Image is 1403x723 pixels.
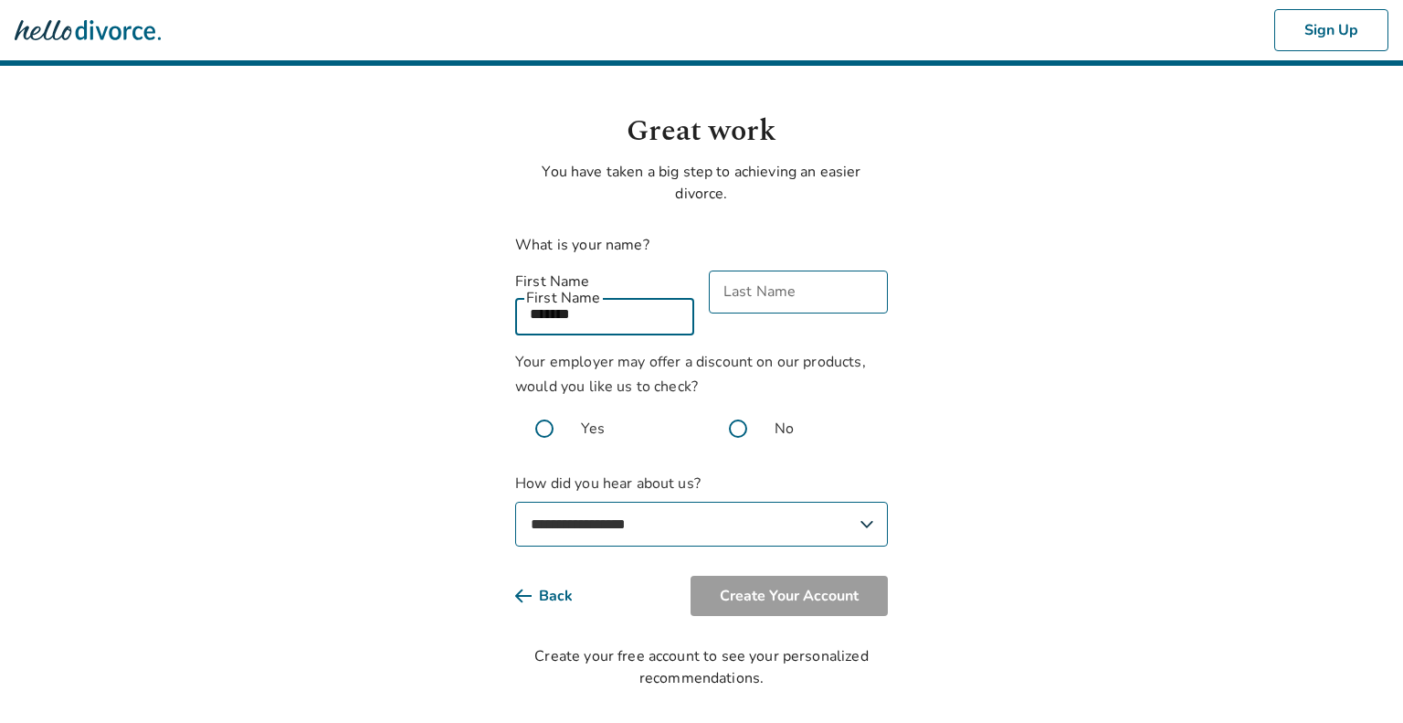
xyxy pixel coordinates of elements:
[515,576,602,616] button: Back
[1274,9,1388,51] button: Sign Up
[515,502,888,547] select: How did you hear about us?
[515,473,888,547] label: How did you hear about us?
[15,12,161,48] img: Hello Divorce Logo
[515,235,649,255] label: What is your name?
[515,352,866,397] span: Your employer may offer a discount on our products, would you like us to check?
[515,110,888,154] h1: Great work
[581,418,605,440] span: Yes
[515,161,888,205] p: You have taken a big step to achieving an easier divorce.
[775,418,794,440] span: No
[515,645,888,689] div: Create your free account to see your personalized recommendations.
[1312,635,1403,723] iframe: Chat Widget
[515,271,694,292] label: First Name
[691,576,888,616] button: Create Your Account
